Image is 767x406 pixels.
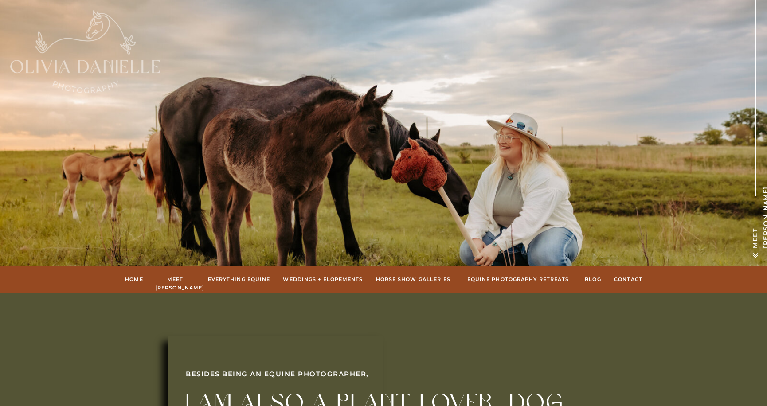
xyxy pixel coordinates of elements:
[464,275,572,283] a: Equine Photography Retreats
[751,199,761,248] p: Meet [PERSON_NAME]
[374,275,452,283] a: hORSE sHOW gALLERIES
[584,275,602,283] a: Blog
[614,275,643,283] a: Contact
[155,275,195,283] a: Meet [PERSON_NAME]
[207,275,271,283] a: Everything Equine
[125,275,144,283] a: Home
[186,368,410,378] p: Besides being an Equine Photographer,
[283,275,363,283] a: Weddings + Elopements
